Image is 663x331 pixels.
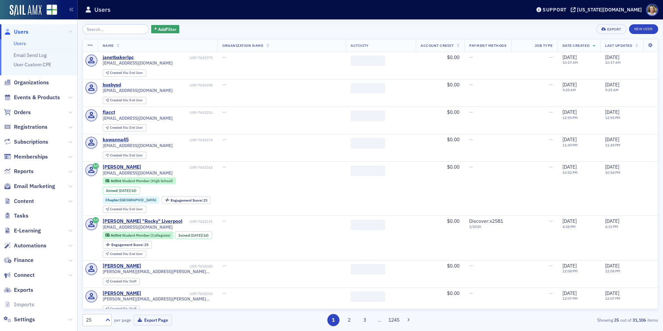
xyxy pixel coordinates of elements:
[103,241,152,248] div: Engagement Score: 25
[191,233,202,238] span: [DATE]
[447,263,459,269] span: $0.00
[605,109,619,115] span: [DATE]
[605,60,621,65] time: 10:17 AM
[469,164,473,170] span: —
[605,143,620,147] time: 11:49 PM
[469,218,503,224] span: Discover : x2581
[543,7,567,13] div: Support
[171,198,208,202] div: 25
[110,279,129,283] span: Created Via :
[562,263,577,269] span: [DATE]
[562,136,577,143] span: [DATE]
[646,4,658,16] span: Profile
[4,227,41,235] a: E-Learning
[571,7,644,12] button: [US_STATE][DOMAIN_NAME]
[110,307,136,311] div: Staff
[222,109,226,115] span: —
[562,296,578,301] time: 12:07 PM
[122,83,213,87] div: USR-7652358
[103,88,173,93] span: [EMAIL_ADDRESS][DOMAIN_NAME]
[105,197,120,202] span: Chapter :
[105,233,170,238] a: Active Student Member (Collegiate)
[103,137,129,143] div: kawanna45
[469,136,473,143] span: —
[110,99,143,102] div: End User
[222,136,226,143] span: —
[110,154,143,158] div: End User
[605,170,620,175] time: 10:54 PM
[103,170,173,176] span: [EMAIL_ADDRESS][DOMAIN_NAME]
[4,242,46,249] a: Automations
[111,178,122,183] span: Active
[605,269,620,273] time: 12:08 PM
[4,316,35,323] a: Settings
[14,28,28,36] span: Users
[343,314,355,326] button: 2
[14,227,41,235] span: E-Learning
[4,271,35,279] a: Connect
[103,269,213,274] span: [PERSON_NAME][EMAIL_ADDRESS][PERSON_NAME][DOMAIN_NAME]
[469,290,473,296] span: —
[10,5,42,16] a: SailAMX
[469,82,473,88] span: —
[14,40,26,46] a: Users
[46,5,57,15] img: SailAMX
[103,43,114,48] span: Name
[110,70,129,75] span: Created Via :
[4,286,33,294] a: Exports
[103,263,141,269] a: [PERSON_NAME]
[14,316,35,323] span: Settings
[562,109,577,115] span: [DATE]
[374,317,384,323] span: …
[605,54,619,60] span: [DATE]
[4,28,28,36] a: Users
[14,183,55,190] span: Email Marketing
[103,290,141,297] a: [PERSON_NAME]
[14,123,48,131] span: Registrations
[105,198,156,202] a: Chapter:[GEOGRAPHIC_DATA]
[4,183,55,190] a: Email Marketing
[562,54,577,60] span: [DATE]
[4,153,48,161] a: Memberships
[549,290,553,296] span: —
[4,212,28,220] a: Tasks
[103,164,141,170] div: [PERSON_NAME]
[4,79,49,86] a: Organizations
[119,188,137,193] div: (3d)
[110,252,143,256] div: End User
[469,54,473,60] span: —
[613,317,620,323] strong: 25
[103,206,146,213] div: Created Via: End User
[351,43,369,48] span: Activity
[562,82,577,88] span: [DATE]
[103,54,134,61] div: janetbakerlpc
[4,301,34,308] a: Imports
[103,124,146,131] div: Created Via: End User
[142,291,213,296] div: USR-7652032
[447,82,459,88] span: $0.00
[14,138,48,146] span: Subscriptions
[110,207,143,211] div: End User
[130,138,213,142] div: USR-7652174
[388,314,400,326] button: 1245
[110,153,129,158] span: Created Via :
[447,109,459,115] span: $0.00
[4,197,34,205] a: Content
[222,43,263,48] span: Organization Name
[469,263,473,269] span: —
[222,164,226,170] span: —
[14,109,31,116] span: Orders
[549,263,553,269] span: —
[134,315,172,325] button: Export Page
[110,125,129,130] span: Created Via :
[122,233,171,238] span: Student Member (Collegiate)
[562,115,578,120] time: 12:55 PM
[103,82,121,88] a: busbysd
[351,291,385,302] span: ‌
[14,52,46,58] a: Email Send Log
[103,143,173,148] span: [EMAIL_ADDRESS][DOMAIN_NAME]
[103,251,146,258] div: Created Via: End User
[114,317,131,323] label: per page
[142,264,213,269] div: USR-7652040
